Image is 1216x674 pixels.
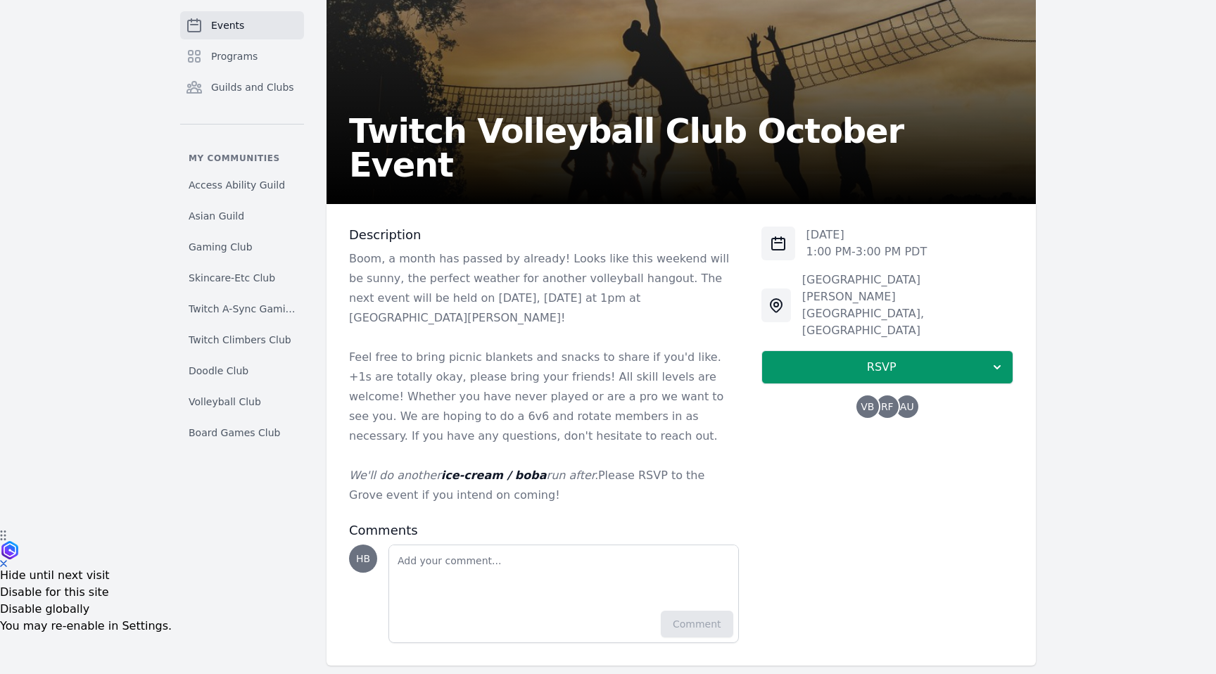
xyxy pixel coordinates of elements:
[180,73,304,101] a: Guilds and Clubs
[349,348,739,446] p: Feel free to bring picnic blankets and snacks to share if you'd like. +1s are totally okay, pleas...
[189,426,280,440] span: Board Games Club
[661,611,733,637] button: Comment
[180,11,304,445] nav: Sidebar
[900,402,914,412] span: AU
[547,469,598,482] em: run after.
[349,114,1013,182] h2: Twitch Volleyball Club October Event
[180,265,304,291] a: Skincare-Etc Club
[189,302,296,316] span: Twitch A-Sync Gaming (TAG) Club
[211,18,244,32] span: Events
[349,249,739,328] p: Boom, a month has passed by already! Looks like this weekend will be sunny, the perfect weather f...
[180,42,304,70] a: Programs
[180,389,304,414] a: Volleyball Club
[180,172,304,198] a: Access Ability Guild
[802,273,924,337] span: [GEOGRAPHIC_DATA][PERSON_NAME] [GEOGRAPHIC_DATA] , [GEOGRAPHIC_DATA]
[211,49,258,63] span: Programs
[180,203,304,229] a: Asian Guild
[441,469,547,482] em: ice-cream / boba
[806,227,927,243] p: [DATE]
[761,350,1013,384] button: RSVP
[189,240,253,254] span: Gaming Club
[180,296,304,322] a: Twitch A-Sync Gaming (TAG) Club
[180,420,304,445] a: Board Games Club
[773,359,990,376] span: RSVP
[356,554,370,564] span: HB
[180,234,304,260] a: Gaming Club
[861,402,874,412] span: VB
[180,153,304,164] p: My communities
[189,333,291,347] span: Twitch Climbers Club
[881,402,894,412] span: RF
[180,11,304,39] a: Events
[349,522,739,539] h3: Comments
[189,178,285,192] span: Access Ability Guild
[189,271,275,285] span: Skincare-Etc Club
[211,80,294,94] span: Guilds and Clubs
[189,364,248,378] span: Doodle Club
[189,209,244,223] span: Asian Guild
[180,358,304,383] a: Doodle Club
[349,469,441,482] em: We'll do another
[189,395,261,409] span: Volleyball Club
[180,327,304,352] a: Twitch Climbers Club
[349,227,739,243] h3: Description
[806,243,927,260] p: 1:00 PM - 3:00 PM PDT
[349,466,739,505] p: Please RSVP to the Grove event if you intend on coming!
